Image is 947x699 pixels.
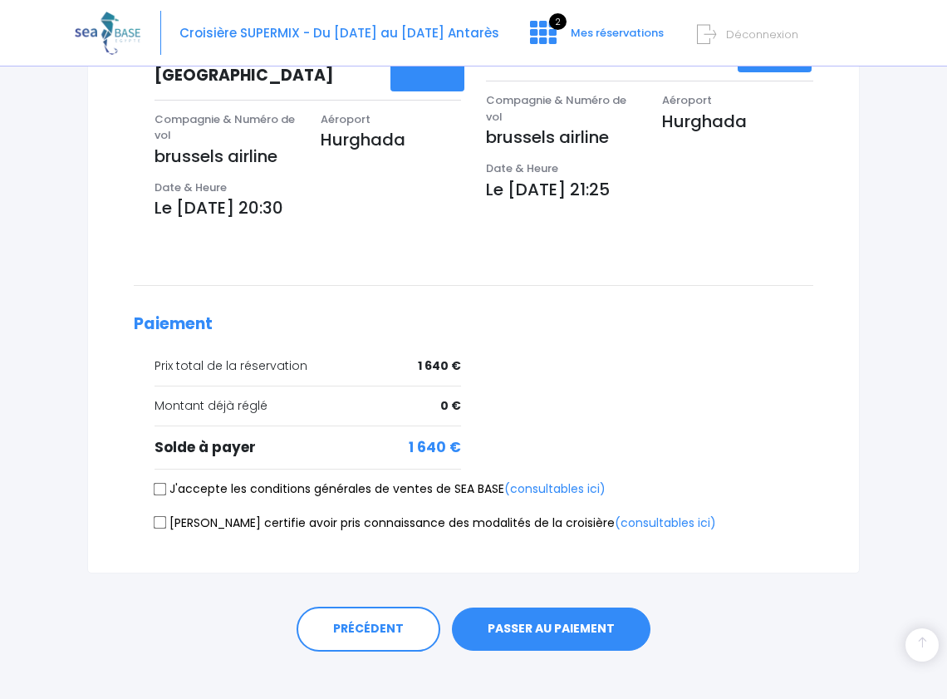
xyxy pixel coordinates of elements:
[155,144,296,169] p: brussels airline
[155,195,461,220] p: Le [DATE] 20:30
[142,48,390,86] h3: Arrivée en [GEOGRAPHIC_DATA]
[662,109,813,134] p: Hurghada
[134,315,813,334] h2: Paiement
[549,13,567,30] span: 2
[155,514,716,532] label: [PERSON_NAME] certifie avoir pris connaissance des modalités de la croisière
[473,48,738,67] h3: Retour d'Egypte
[155,397,461,415] div: Montant déjà réglé
[297,607,440,652] a: PRÉCÉDENT
[452,608,650,651] button: PASSER AU PAIEMENT
[155,357,461,375] div: Prix total de la réservation
[662,92,712,108] span: Aéroport
[486,160,558,176] span: Date & Heure
[504,480,606,497] a: (consultables ici)
[155,180,227,195] span: Date & Heure
[154,516,167,529] input: [PERSON_NAME] certifie avoir pris connaissance des modalités de la croisière(consultables ici)
[390,44,464,91] a: MODIFIER
[418,357,461,375] span: 1 640 €
[179,24,499,42] span: Croisière SUPERMIX - Du [DATE] au [DATE] Antarès
[440,397,461,415] span: 0 €
[321,127,462,152] p: Hurghada
[409,437,461,459] span: 1 640 €
[615,514,716,531] a: (consultables ici)
[571,25,664,41] span: Mes réservations
[321,111,370,127] span: Aéroport
[155,480,606,498] label: J'accepte les conditions générales de ventes de SEA BASE
[517,31,674,47] a: 2 Mes réservations
[155,111,295,144] span: Compagnie & Numéro de vol
[486,92,626,125] span: Compagnie & Numéro de vol
[486,177,813,202] p: Le [DATE] 21:25
[154,482,167,495] input: J'accepte les conditions générales de ventes de SEA BASE(consultables ici)
[155,437,461,459] div: Solde à payer
[486,125,637,150] p: brussels airline
[726,27,798,42] span: Déconnexion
